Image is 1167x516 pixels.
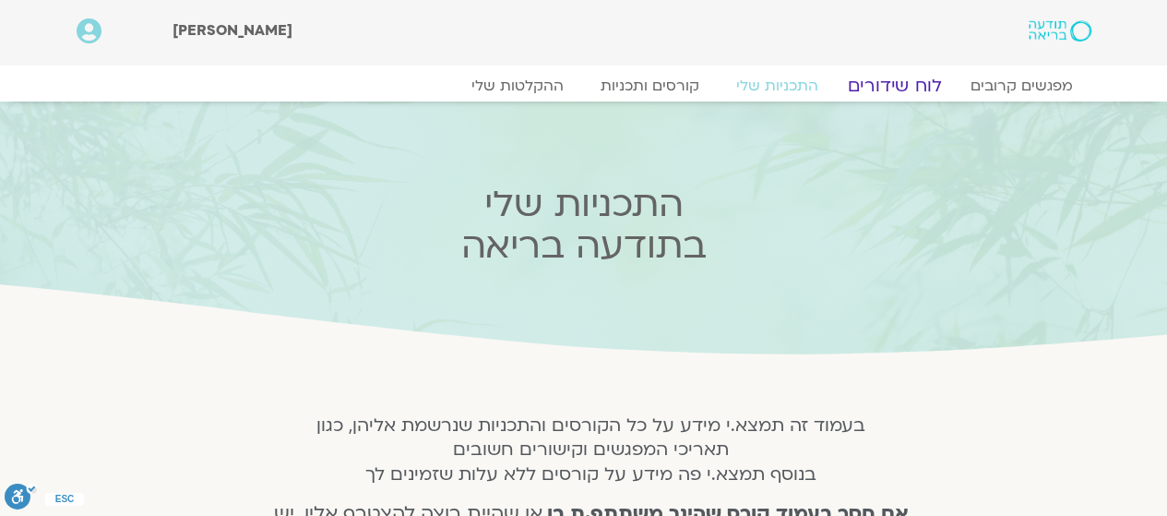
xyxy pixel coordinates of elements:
[77,77,1091,95] nav: Menu
[222,184,946,267] h2: התכניות שלי בתודעה בריאה
[249,414,933,486] h5: בעמוד זה תמצא.י מידע על כל הקורסים והתכניות שנרשמת אליהן, כגון תאריכי המפגשים וקישורים חשובים בנו...
[718,77,837,95] a: התכניות שלי
[453,77,582,95] a: ההקלטות שלי
[825,75,963,97] a: לוח שידורים
[173,20,292,41] span: [PERSON_NAME]
[582,77,718,95] a: קורסים ותכניות
[952,77,1091,95] a: מפגשים קרובים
